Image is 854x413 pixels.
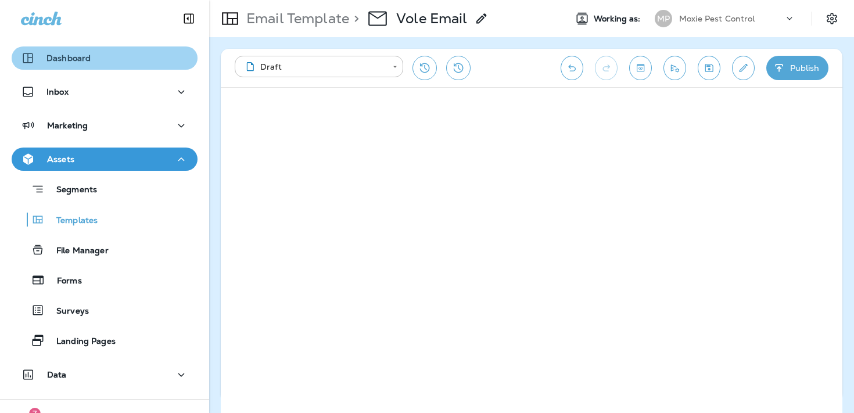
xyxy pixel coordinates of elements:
[12,114,198,137] button: Marketing
[594,14,643,24] span: Working as:
[446,56,471,80] button: View Changelog
[46,87,69,96] p: Inbox
[12,148,198,171] button: Assets
[396,10,467,27] p: Vole Email
[349,10,359,27] p: >
[12,46,198,70] button: Dashboard
[12,363,198,386] button: Data
[47,370,67,379] p: Data
[412,56,437,80] button: Restore from previous version
[47,155,74,164] p: Assets
[47,121,88,130] p: Marketing
[45,185,97,196] p: Segments
[45,306,89,317] p: Surveys
[12,268,198,292] button: Forms
[12,80,198,103] button: Inbox
[45,336,116,347] p: Landing Pages
[629,56,652,80] button: Toggle preview
[663,56,686,80] button: Send test email
[732,56,755,80] button: Edit details
[45,216,98,227] p: Templates
[12,238,198,262] button: File Manager
[242,10,349,27] p: Email Template
[12,177,198,202] button: Segments
[12,207,198,232] button: Templates
[46,53,91,63] p: Dashboard
[45,246,109,257] p: File Manager
[173,7,205,30] button: Collapse Sidebar
[561,56,583,80] button: Undo
[698,56,720,80] button: Save
[679,14,755,23] p: Moxie Pest Control
[12,298,198,322] button: Surveys
[45,276,82,287] p: Forms
[766,56,828,80] button: Publish
[655,10,672,27] div: MP
[243,61,385,73] div: Draft
[12,328,198,353] button: Landing Pages
[821,8,842,29] button: Settings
